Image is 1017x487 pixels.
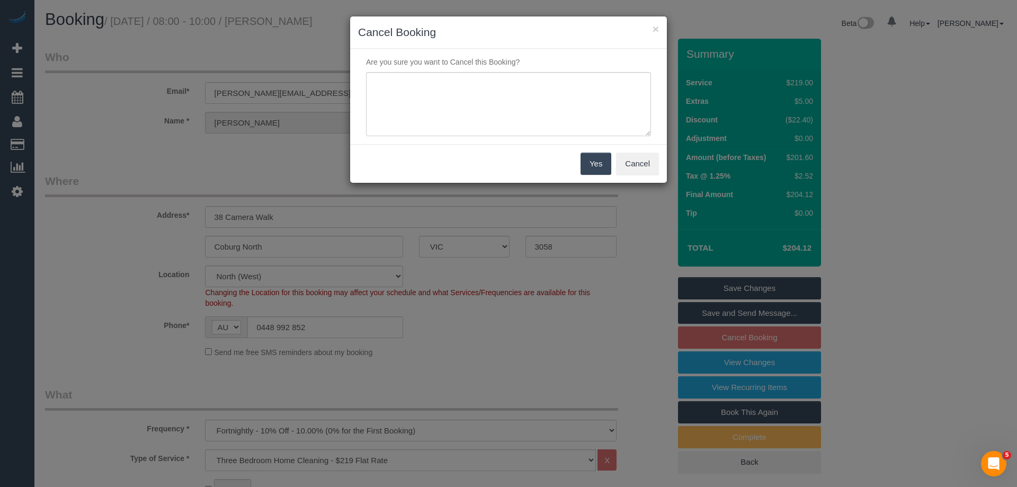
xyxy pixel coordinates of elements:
[358,57,659,67] p: Are you sure you want to Cancel this Booking?
[581,153,611,175] button: Yes
[653,23,659,34] button: ×
[358,24,659,40] h3: Cancel Booking
[350,16,667,183] sui-modal: Cancel Booking
[1003,451,1011,459] span: 5
[616,153,659,175] button: Cancel
[981,451,1006,476] iframe: Intercom live chat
